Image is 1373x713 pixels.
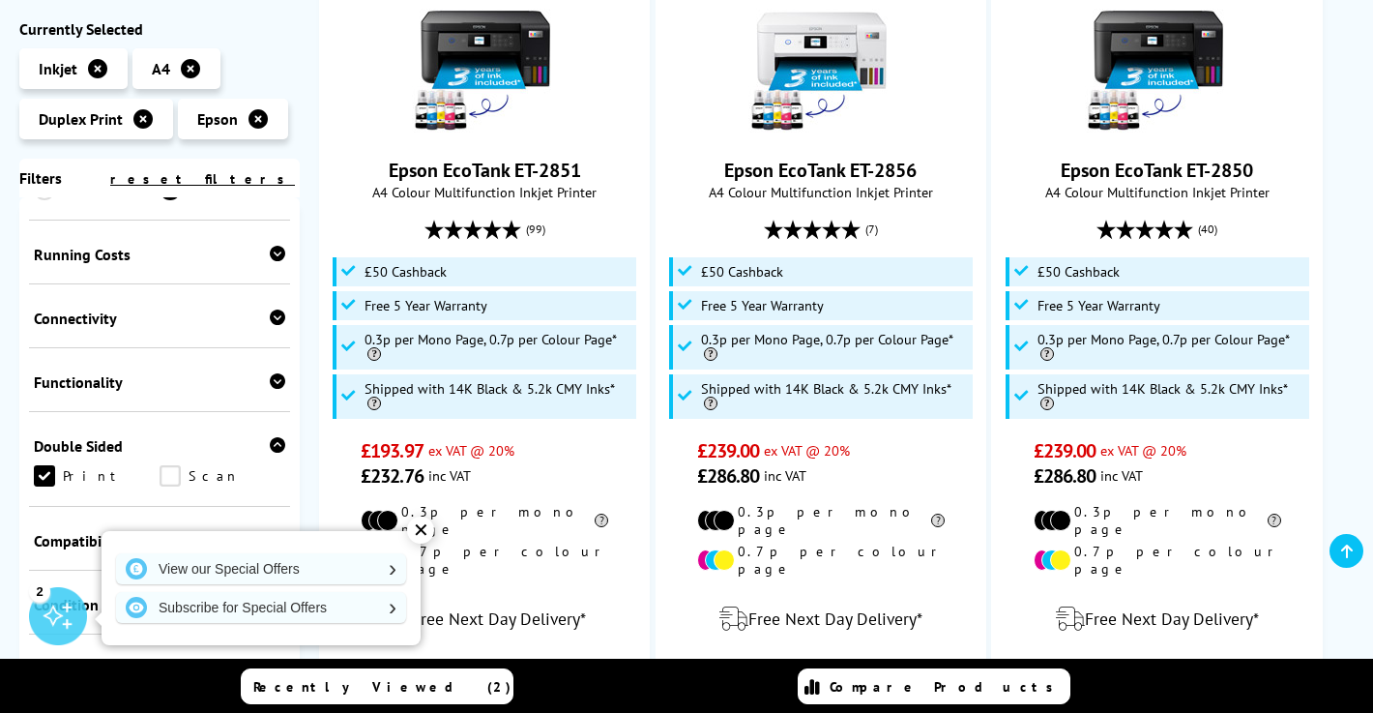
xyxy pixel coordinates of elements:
[1198,211,1217,248] span: (40)
[1002,183,1311,201] span: A4 Colour Multifunction Inkjet Printer
[361,463,424,489] span: £232.76
[330,183,639,201] span: A4 Colour Multifunction Inkjet Printer
[701,298,824,313] span: Free 5 Year Warranty
[697,438,760,463] span: £239.00
[1002,592,1311,646] div: modal_delivery
[701,264,783,280] span: £50 Cashback
[34,309,285,328] div: Connectivity
[1085,123,1230,142] a: Epson EcoTank ET-2850
[197,109,238,129] span: Epson
[701,381,968,412] span: Shipped with 14K Black & 5.2k CMY Inks*
[798,668,1070,704] a: Compare Products
[152,59,170,78] span: A4
[1034,503,1281,538] li: 0.3p per mono page
[428,441,514,460] span: ex VAT @ 20%
[39,59,77,78] span: Inkjet
[1034,438,1096,463] span: £239.00
[330,592,639,646] div: modal_delivery
[1100,441,1186,460] span: ex VAT @ 20%
[1034,463,1096,489] span: £286.80
[748,123,893,142] a: Epson EcoTank ET-2856
[39,109,123,129] span: Duplex Print
[160,465,285,487] a: Scan
[697,463,760,489] span: £286.80
[365,381,631,412] span: Shipped with 14K Black & 5.2k CMY Inks*
[1061,158,1253,183] a: Epson EcoTank ET-2850
[1100,466,1143,485] span: inc VAT
[365,264,447,280] span: £50 Cashback
[34,465,160,487] a: Print
[34,372,285,392] div: Functionality
[361,438,424,463] span: £193.97
[1037,298,1160,313] span: Free 5 Year Warranty
[116,592,406,623] a: Subscribe for Special Offers
[1037,381,1304,412] span: Shipped with 14K Black & 5.2k CMY Inks*
[865,211,878,248] span: (7)
[361,503,608,538] li: 0.3p per mono page
[241,668,513,704] a: Recently Viewed (2)
[428,466,471,485] span: inc VAT
[389,158,581,183] a: Epson EcoTank ET-2851
[697,503,945,538] li: 0.3p per mono page
[19,19,300,39] div: Currently Selected
[764,466,806,485] span: inc VAT
[19,168,62,188] span: Filters
[724,158,917,183] a: Epson EcoTank ET-2856
[1034,543,1281,578] li: 0.7p per colour page
[1037,332,1304,363] span: 0.3p per Mono Page, 0.7p per Colour Page*
[666,183,976,201] span: A4 Colour Multifunction Inkjet Printer
[830,678,1064,696] span: Compare Products
[407,517,434,544] div: ✕
[764,441,850,460] span: ex VAT @ 20%
[110,170,295,188] a: reset filters
[34,436,285,456] div: Double Sided
[34,245,285,264] div: Running Costs
[365,298,487,313] span: Free 5 Year Warranty
[526,211,545,248] span: (99)
[34,531,285,550] div: Compatibility
[697,543,945,578] li: 0.7p per colour page
[116,553,406,584] a: View our Special Offers
[412,123,557,142] a: Epson EcoTank ET-2851
[361,543,608,578] li: 0.7p per colour page
[253,678,511,696] span: Recently Viewed (2)
[29,580,50,602] div: 2
[701,332,968,363] span: 0.3p per Mono Page, 0.7p per Colour Page*
[365,332,631,363] span: 0.3p per Mono Page, 0.7p per Colour Page*
[1037,264,1120,280] span: £50 Cashback
[666,592,976,646] div: modal_delivery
